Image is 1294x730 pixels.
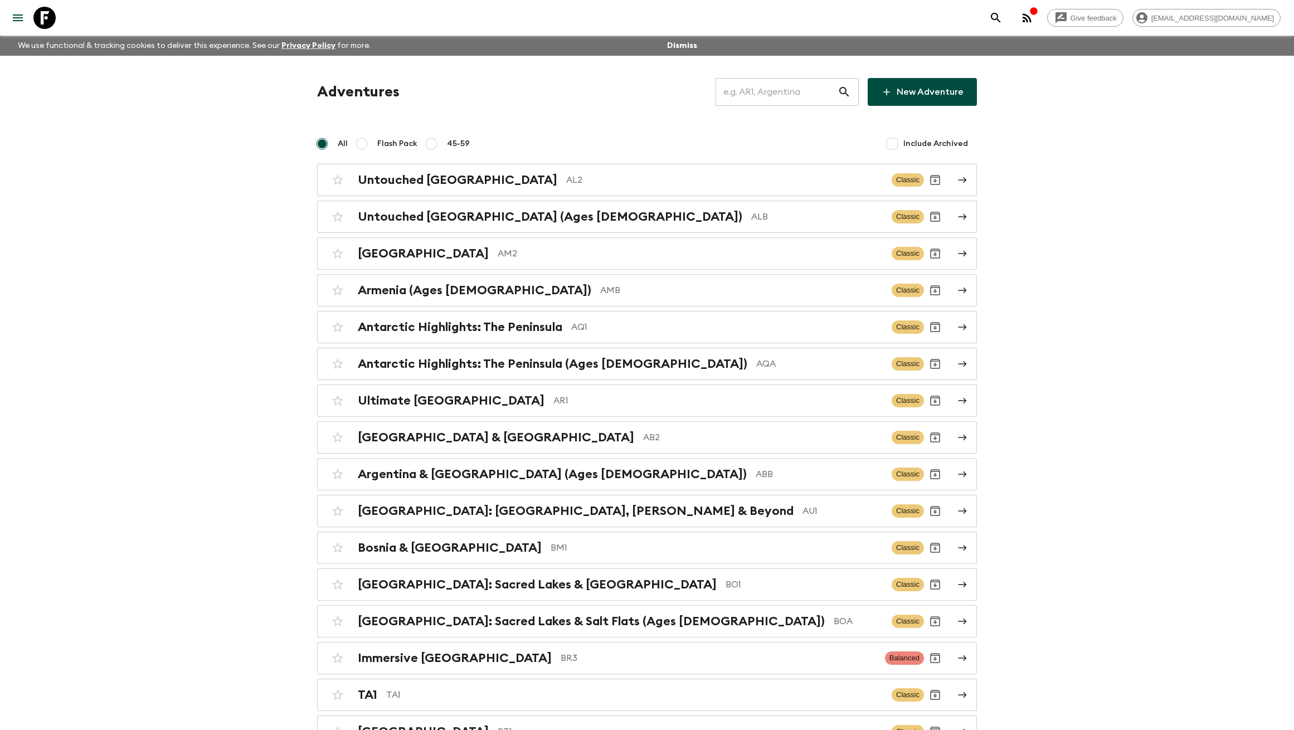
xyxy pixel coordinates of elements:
a: Antarctic Highlights: The PeninsulaAQ1ClassicArchive [317,311,977,343]
p: BO1 [726,578,883,591]
button: Archive [924,242,946,265]
p: BOA [834,615,883,628]
span: Classic [892,357,924,371]
h2: Antarctic Highlights: The Peninsula [358,320,562,334]
button: Archive [924,206,946,228]
a: New Adventure [868,78,977,106]
span: Classic [892,578,924,591]
a: Antarctic Highlights: The Peninsula (Ages [DEMOGRAPHIC_DATA])AQAClassicArchive [317,348,977,380]
button: Archive [924,610,946,632]
button: search adventures [985,7,1007,29]
h2: [GEOGRAPHIC_DATA]: Sacred Lakes & Salt Flats (Ages [DEMOGRAPHIC_DATA]) [358,614,825,629]
span: Classic [892,394,924,407]
p: AQA [756,357,883,371]
input: e.g. AR1, Argentina [716,76,838,108]
div: [EMAIL_ADDRESS][DOMAIN_NAME] [1132,9,1281,27]
h2: Immersive [GEOGRAPHIC_DATA] [358,651,552,665]
span: Classic [892,615,924,628]
span: [EMAIL_ADDRESS][DOMAIN_NAME] [1145,14,1280,22]
span: Classic [892,173,924,187]
span: Classic [892,541,924,554]
span: Classic [892,284,924,297]
h2: Untouched [GEOGRAPHIC_DATA] (Ages [DEMOGRAPHIC_DATA]) [358,210,742,224]
a: Untouched [GEOGRAPHIC_DATA] (Ages [DEMOGRAPHIC_DATA])ALBClassicArchive [317,201,977,233]
span: Classic [892,431,924,444]
span: All [338,138,348,149]
button: Archive [924,279,946,301]
span: Balanced [885,651,924,665]
a: Give feedback [1047,9,1123,27]
a: Untouched [GEOGRAPHIC_DATA]AL2ClassicArchive [317,164,977,196]
p: ALB [751,210,883,223]
a: [GEOGRAPHIC_DATA]AM2ClassicArchive [317,237,977,270]
button: Archive [924,647,946,669]
a: TA1TA1ClassicArchive [317,679,977,711]
p: AB2 [643,431,883,444]
p: AMB [600,284,883,297]
span: Classic [892,320,924,334]
h2: [GEOGRAPHIC_DATA] & [GEOGRAPHIC_DATA] [358,430,634,445]
button: Archive [924,426,946,449]
a: [GEOGRAPHIC_DATA] & [GEOGRAPHIC_DATA]AB2ClassicArchive [317,421,977,454]
a: Argentina & [GEOGRAPHIC_DATA] (Ages [DEMOGRAPHIC_DATA])ABBClassicArchive [317,458,977,490]
button: Archive [924,169,946,191]
h2: Armenia (Ages [DEMOGRAPHIC_DATA]) [358,283,591,298]
button: Archive [924,684,946,706]
p: AU1 [802,504,883,518]
h2: [GEOGRAPHIC_DATA]: Sacred Lakes & [GEOGRAPHIC_DATA] [358,577,717,592]
h2: TA1 [358,688,377,702]
p: AQ1 [571,320,883,334]
h2: Bosnia & [GEOGRAPHIC_DATA] [358,541,542,555]
span: Classic [892,504,924,518]
p: We use functional & tracking cookies to deliver this experience. See our for more. [13,36,375,56]
span: Classic [892,468,924,481]
a: Privacy Policy [281,42,335,50]
button: Archive [924,573,946,596]
h2: [GEOGRAPHIC_DATA]: [GEOGRAPHIC_DATA], [PERSON_NAME] & Beyond [358,504,794,518]
button: Archive [924,353,946,375]
span: Give feedback [1064,14,1123,22]
button: menu [7,7,29,29]
button: Archive [924,463,946,485]
button: Dismiss [664,38,700,53]
h2: Untouched [GEOGRAPHIC_DATA] [358,173,557,187]
a: Armenia (Ages [DEMOGRAPHIC_DATA])AMBClassicArchive [317,274,977,306]
a: Ultimate [GEOGRAPHIC_DATA]AR1ClassicArchive [317,385,977,417]
p: AM2 [498,247,883,260]
h2: Antarctic Highlights: The Peninsula (Ages [DEMOGRAPHIC_DATA]) [358,357,747,371]
span: Flash Pack [377,138,417,149]
button: Archive [924,390,946,412]
p: TA1 [386,688,883,702]
h2: [GEOGRAPHIC_DATA] [358,246,489,261]
p: BM1 [551,541,883,554]
button: Archive [924,500,946,522]
p: AR1 [553,394,883,407]
span: Classic [892,247,924,260]
button: Archive [924,316,946,338]
p: AL2 [566,173,883,187]
span: Classic [892,210,924,223]
a: [GEOGRAPHIC_DATA]: Sacred Lakes & Salt Flats (Ages [DEMOGRAPHIC_DATA])BOAClassicArchive [317,605,977,637]
p: BR3 [561,651,876,665]
p: ABB [756,468,883,481]
h1: Adventures [317,81,400,103]
a: Bosnia & [GEOGRAPHIC_DATA]BM1ClassicArchive [317,532,977,564]
a: [GEOGRAPHIC_DATA]: Sacred Lakes & [GEOGRAPHIC_DATA]BO1ClassicArchive [317,568,977,601]
span: Classic [892,688,924,702]
h2: Argentina & [GEOGRAPHIC_DATA] (Ages [DEMOGRAPHIC_DATA]) [358,467,747,481]
h2: Ultimate [GEOGRAPHIC_DATA] [358,393,544,408]
a: Immersive [GEOGRAPHIC_DATA]BR3BalancedArchive [317,642,977,674]
span: 45-59 [447,138,470,149]
a: [GEOGRAPHIC_DATA]: [GEOGRAPHIC_DATA], [PERSON_NAME] & BeyondAU1ClassicArchive [317,495,977,527]
button: Archive [924,537,946,559]
span: Include Archived [903,138,968,149]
